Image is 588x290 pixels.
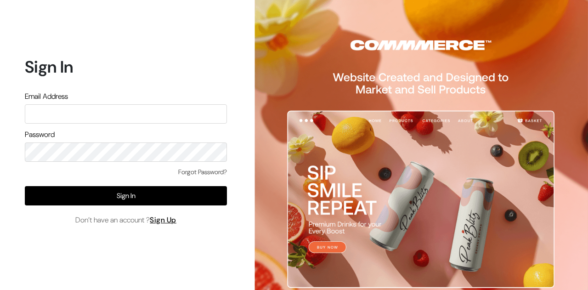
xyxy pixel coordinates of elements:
span: Don’t have an account ? [75,215,176,226]
label: Password [25,129,55,140]
label: Email Address [25,91,68,102]
a: Sign Up [150,215,176,225]
a: Forgot Password? [178,167,227,177]
h1: Sign In [25,57,227,77]
button: Sign In [25,186,227,205]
